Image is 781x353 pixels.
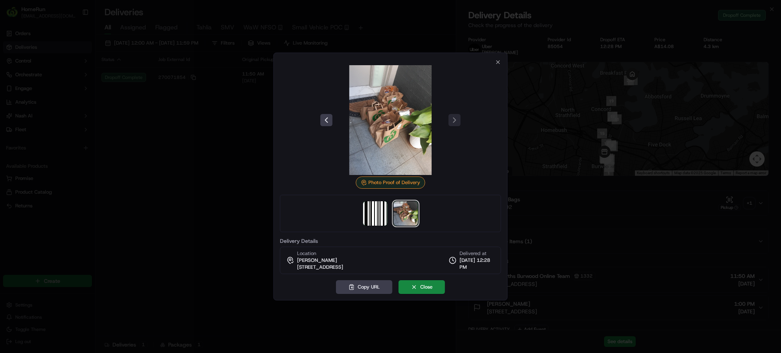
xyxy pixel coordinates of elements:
[336,280,392,294] button: Copy URL
[394,201,418,226] img: photo_proof_of_delivery image
[399,280,445,294] button: Close
[460,250,495,257] span: Delivered at
[297,264,343,271] span: [STREET_ADDRESS]
[297,257,337,264] span: [PERSON_NAME]
[297,250,316,257] span: Location
[280,238,501,244] label: Delivery Details
[356,176,425,189] div: Photo Proof of Delivery
[460,257,495,271] span: [DATE] 12:28 PM
[336,65,445,175] img: photo_proof_of_delivery image
[363,201,387,226] img: barcode_scan_on_pickup image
